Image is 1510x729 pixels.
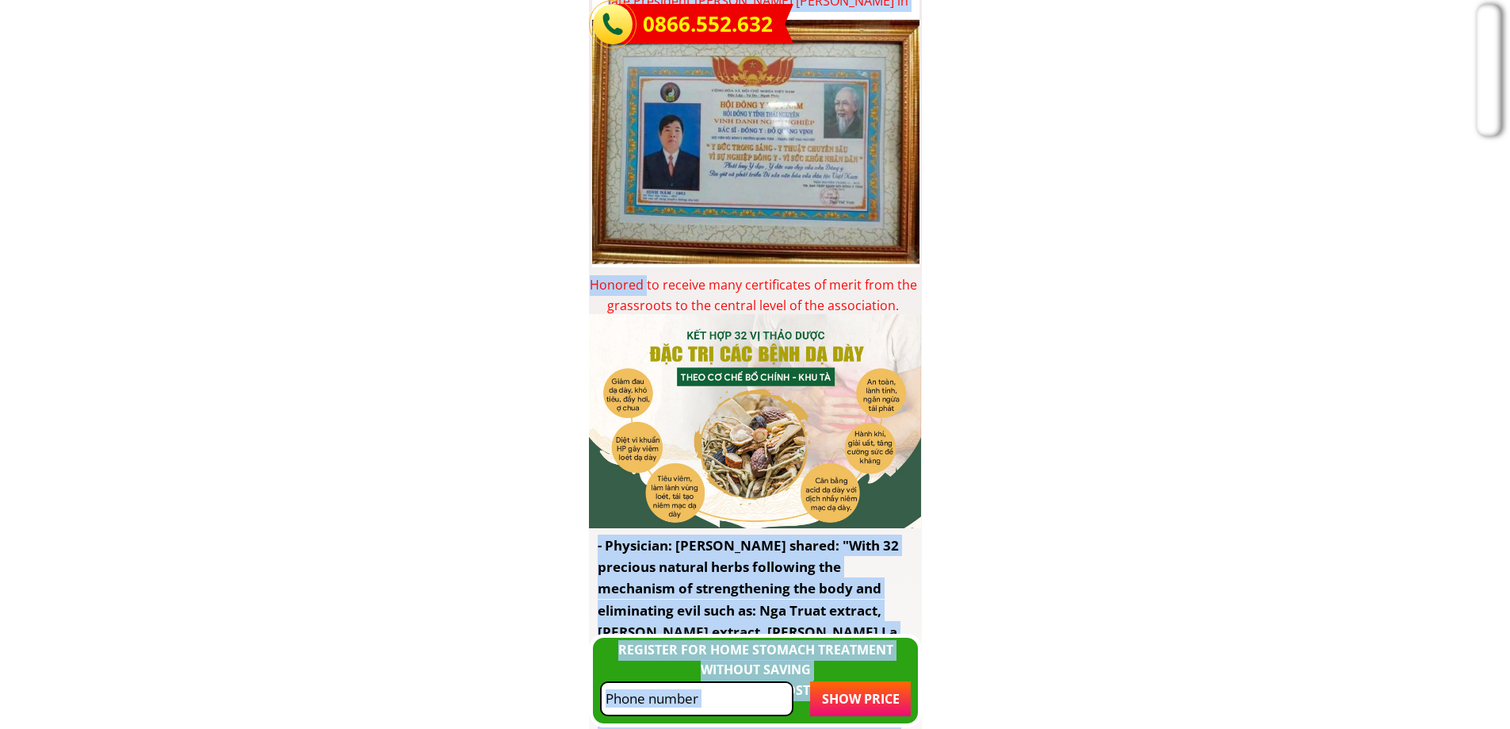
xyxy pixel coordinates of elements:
[643,10,773,38] font: 0866.552.632
[590,276,917,314] font: Honored to receive many certificates of merit from the grassroots to the central level of the ass...
[643,8,777,41] a: 0866.552.632
[618,641,893,679] font: REGISTER FOR HOME STOMACH TREATMENT WITHOUT SAVING
[602,683,792,714] input: Please re-enter your Phone Number which must only include 10 digits!
[822,690,900,708] font: SHOW PRICE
